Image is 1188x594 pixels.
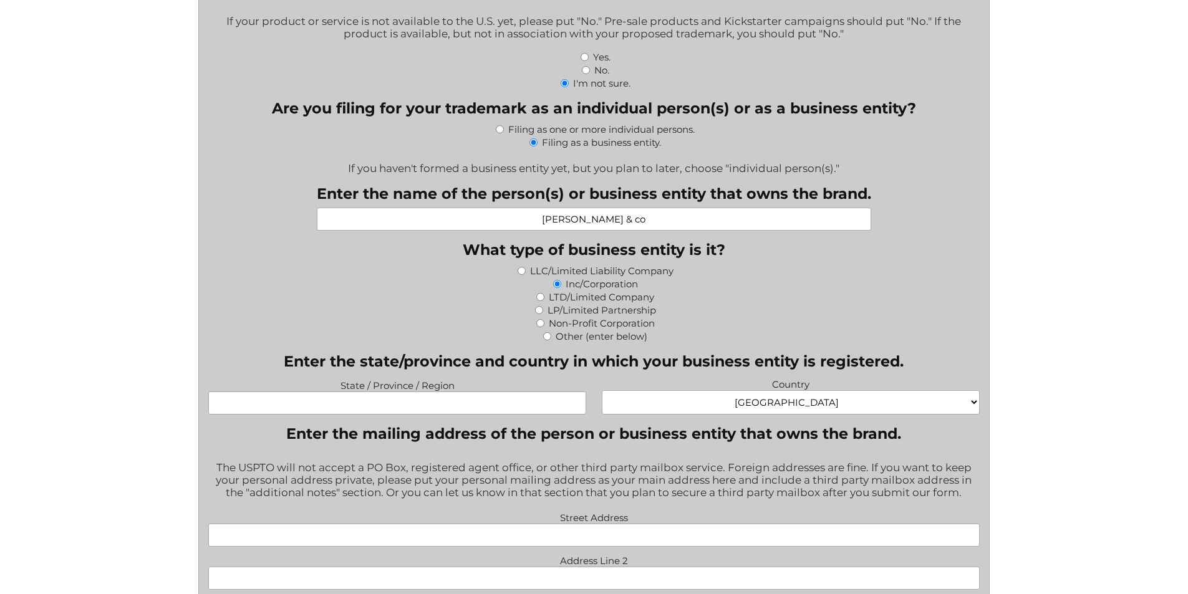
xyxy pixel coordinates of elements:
[508,123,695,135] label: Filing as one or more individual persons.
[286,424,901,443] legend: Enter the mailing address of the person or business entity that owns the brand.
[317,208,871,231] input: Examples: Jean Doe, TechWorks, Jean Doe and John Dean, etc.
[594,64,609,76] label: No.
[573,77,630,89] label: I'm not sure.
[317,184,871,203] label: Enter the name of the person(s) or business entity that owns the brand.
[208,376,586,391] label: State / Province / Region
[556,330,647,342] label: Other (enter below)
[272,99,916,117] legend: Are you filing for your trademark as an individual person(s) or as a business entity?
[566,278,638,290] label: Inc/Corporation
[208,154,980,175] div: If you haven't formed a business entity yet, but you plan to later, choose "individual person(s)."
[549,317,655,329] label: Non-Profit Corporation
[284,352,904,370] legend: Enter the state/province and country in which your business entity is registered.
[530,265,674,277] label: LLC/Limited Liability Company
[542,137,661,148] label: Filing as a business entity.
[208,453,980,509] div: The USPTO will not accept a PO Box, registered agent office, or other third party mailbox service...
[208,7,980,50] div: If your product or service is not available to the U.S. yet, please put "No." Pre-sale products a...
[548,304,656,316] label: LP/Limited Partnership
[593,51,611,63] label: Yes.
[208,509,980,524] label: Street Address
[549,291,654,303] label: LTD/Limited Company
[463,241,725,259] legend: What type of business entity is it?
[208,552,980,567] label: Address Line 2
[602,375,980,390] label: Country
